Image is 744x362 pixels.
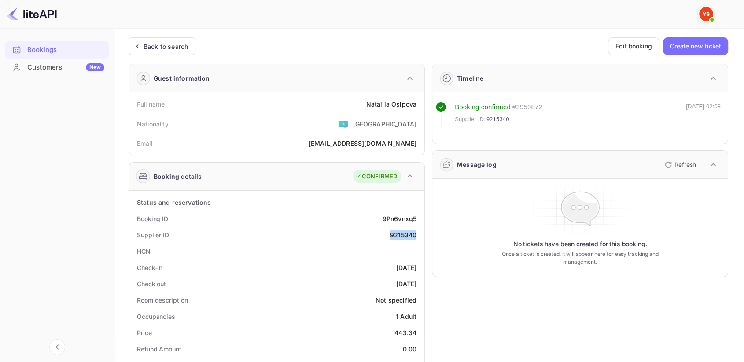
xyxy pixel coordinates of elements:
[137,119,169,129] div: Nationality
[27,45,104,55] div: Bookings
[396,279,416,288] div: [DATE]
[144,42,188,51] div: Back to search
[366,100,416,109] div: Nataliia Osipova
[390,230,416,240] div: 9215340
[608,37,659,55] button: Edit booking
[455,102,511,112] div: Booking confirmed
[5,59,109,75] a: CustomersNew
[5,59,109,76] div: CustomersNew
[137,263,162,272] div: Check-in
[137,214,168,223] div: Booking ID
[86,63,104,71] div: New
[402,344,416,354] div: 0.00
[686,102,721,128] div: [DATE] 02:08
[137,198,211,207] div: Status and reservations
[501,250,659,266] p: Once a ticket is created, it will appear here for easy tracking and management.
[137,139,152,148] div: Email
[137,344,181,354] div: Refund Amount
[137,279,166,288] div: Check out
[7,7,57,21] img: LiteAPI logo
[663,37,728,55] button: Create new ticket
[137,296,188,305] div: Room description
[137,312,175,321] div: Occupancies
[383,214,416,223] div: 9Pn6vnxg5
[355,172,397,181] div: CONFIRMED
[457,160,497,169] div: Message log
[137,100,165,109] div: Full name
[659,158,700,172] button: Refresh
[137,328,152,337] div: Price
[154,172,202,181] div: Booking details
[376,296,416,305] div: Not specified
[486,115,509,124] span: 9215340
[27,63,104,73] div: Customers
[338,116,348,132] span: United States
[5,41,109,58] a: Bookings
[512,102,542,112] div: # 3959872
[5,41,109,59] div: Bookings
[396,312,416,321] div: 1 Adult
[455,115,486,124] span: Supplier ID:
[137,230,169,240] div: Supplier ID
[699,7,713,21] img: Yandex Support
[154,74,210,83] div: Guest information
[309,139,416,148] div: [EMAIL_ADDRESS][DOMAIN_NAME]
[513,240,647,248] p: No tickets have been created for this booking.
[137,247,151,256] div: HCN
[674,160,696,169] p: Refresh
[396,263,416,272] div: [DATE]
[353,119,416,129] div: [GEOGRAPHIC_DATA]
[457,74,483,83] div: Timeline
[394,328,416,337] div: 443.34
[49,339,65,355] button: Collapse navigation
